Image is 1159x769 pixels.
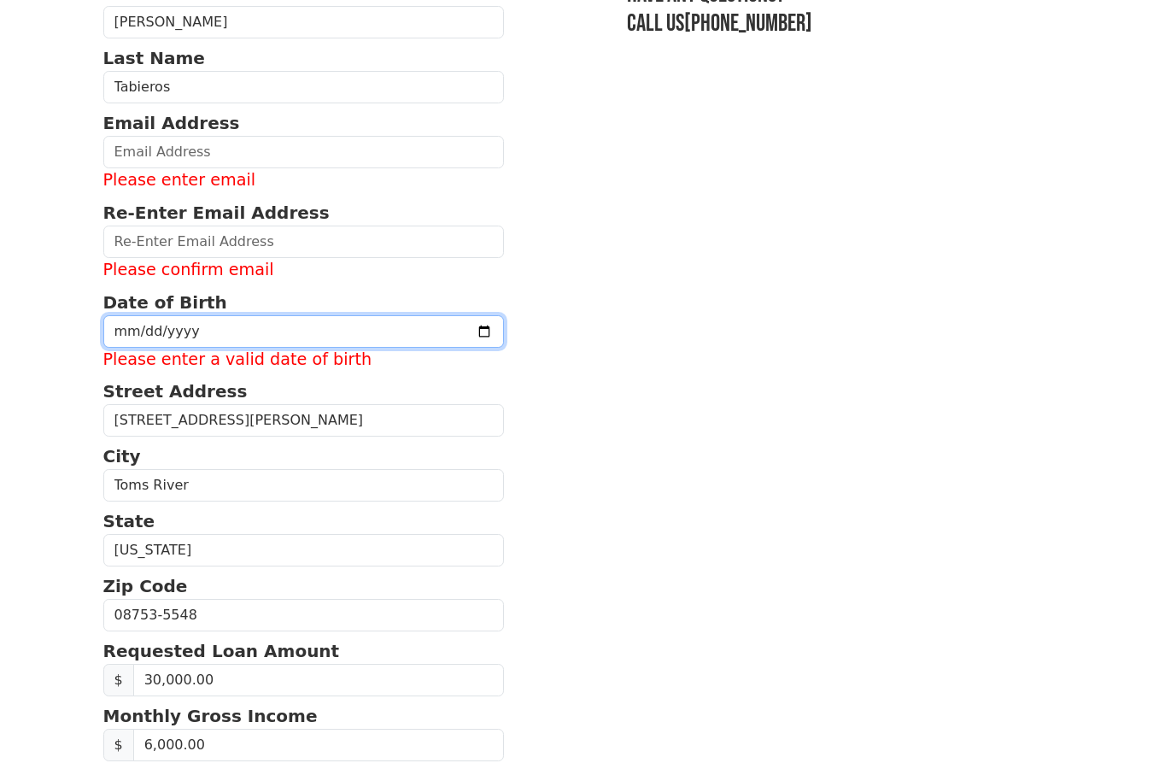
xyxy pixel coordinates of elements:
[103,469,505,502] input: City
[103,113,240,133] strong: Email Address
[103,71,505,103] input: Last Name
[103,226,505,258] input: Re-Enter Email Address
[103,348,505,373] label: Please enter a valid date of birth
[103,168,505,193] label: Please enter email
[103,258,505,283] label: Please confirm email
[103,664,134,696] span: $
[103,48,205,68] strong: Last Name
[103,136,505,168] input: Email Address
[103,6,505,38] input: First Name
[103,292,227,313] strong: Date of Birth
[103,381,248,402] strong: Street Address
[103,641,340,661] strong: Requested Loan Amount
[133,729,505,761] input: Monthly Gross Income
[103,203,330,223] strong: Re-Enter Email Address
[103,511,155,531] strong: State
[627,9,1056,38] h3: Call us
[103,404,505,437] input: Street Address
[103,703,505,729] p: Monthly Gross Income
[103,599,505,631] input: Zip Code
[133,664,505,696] input: Requested Loan Amount
[103,576,188,596] strong: Zip Code
[103,729,134,761] span: $
[684,9,812,38] a: [PHONE_NUMBER]
[103,446,141,467] strong: City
